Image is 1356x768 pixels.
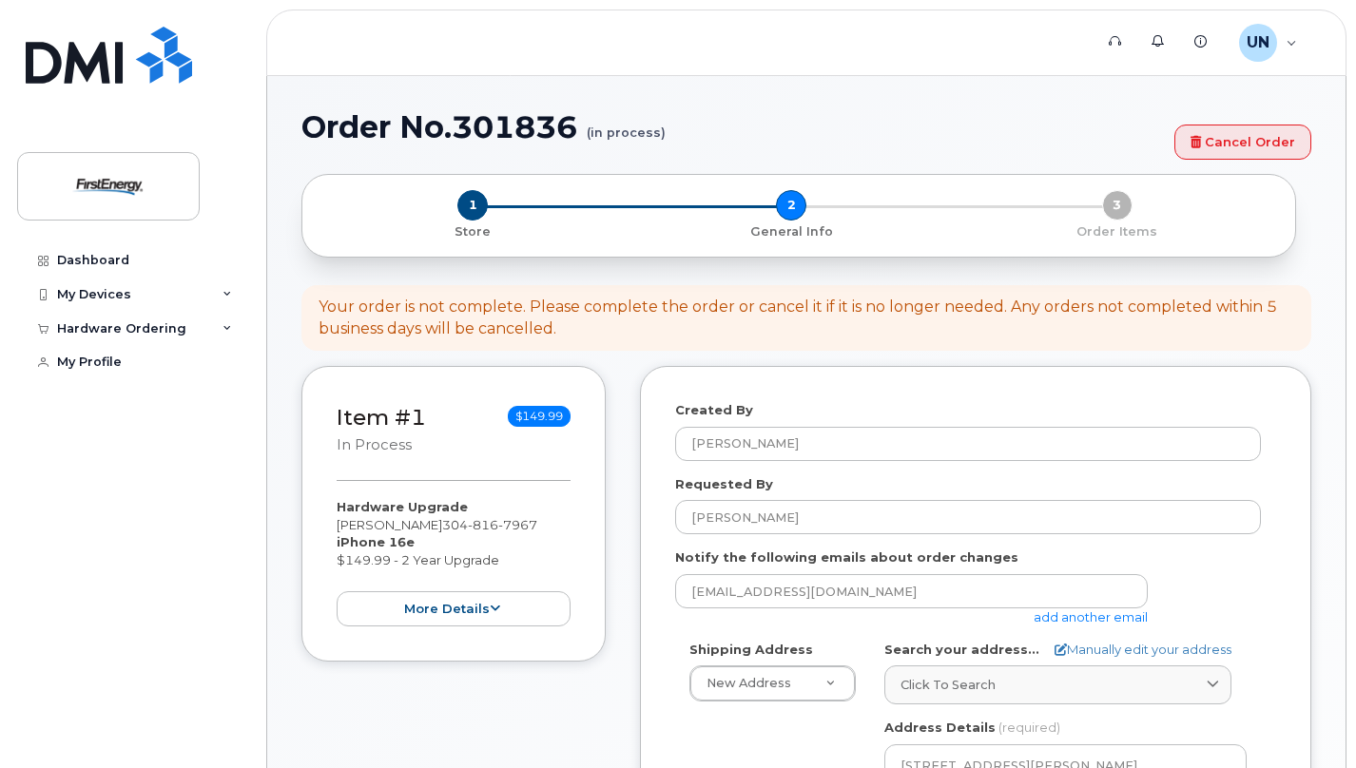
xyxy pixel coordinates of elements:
p: Store [325,223,621,240]
span: 816 [468,517,498,532]
a: Item #1 [337,404,426,431]
strong: Hardware Upgrade [337,499,468,514]
small: in process [337,436,412,453]
input: Example: john@appleseed.com [675,574,1148,608]
a: 1 Store [318,221,629,240]
label: Shipping Address [689,641,813,659]
a: New Address [690,666,855,701]
a: Manually edit your address [1055,641,1231,659]
span: 1 [457,190,488,221]
span: 304 [442,517,537,532]
span: $149.99 [508,406,571,427]
button: more details [337,591,571,626]
small: (in process) [587,110,666,140]
span: New Address [707,676,791,690]
label: Notify the following emails about order changes [675,548,1018,566]
a: Click to search [884,665,1231,704]
label: Address Details [884,719,996,737]
a: Cancel Order [1174,125,1311,160]
label: Search your address... [884,641,1039,659]
strong: iPhone 16e [337,534,415,549]
input: Example: John Smith [675,500,1261,534]
label: Created By [675,401,753,419]
a: add another email [1034,609,1148,624]
span: 7967 [498,517,537,532]
h1: Order No.301836 [301,110,1165,144]
span: Click to search [901,676,996,694]
label: Requested By [675,475,773,493]
div: [PERSON_NAME] $149.99 - 2 Year Upgrade [337,498,571,626]
div: Your order is not complete. Please complete the order or cancel it if it is no longer needed. Any... [319,297,1294,340]
span: (required) [998,720,1060,735]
